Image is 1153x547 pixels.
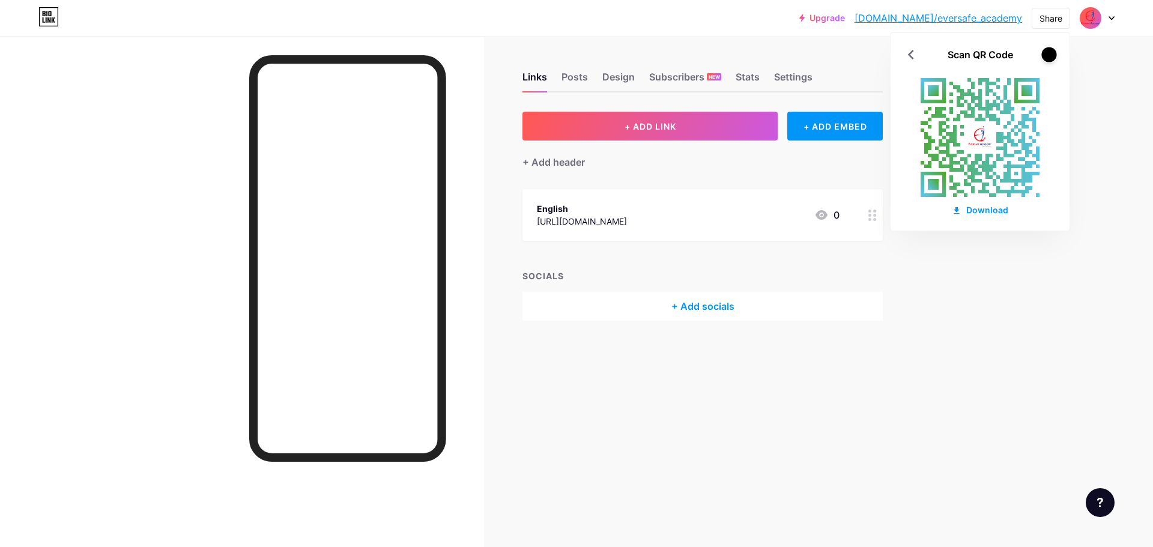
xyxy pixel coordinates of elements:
div: 0 [814,208,840,222]
div: Subscribers [649,70,721,91]
img: Digital Assets Eversafe [1079,7,1102,29]
div: + ADD EMBED [787,112,883,141]
div: Scan QR Code [948,47,1013,62]
div: Settings [774,70,813,91]
a: Upgrade [799,13,845,23]
div: Design [602,70,635,91]
div: Stats [736,70,760,91]
div: Posts [561,70,588,91]
div: [URL][DOMAIN_NAME] [537,215,627,228]
div: Download [952,204,1008,216]
span: NEW [709,73,720,80]
button: + ADD LINK [522,112,778,141]
div: Share [1040,12,1062,25]
div: + Add socials [522,292,883,321]
div: English [537,202,627,215]
div: Links [522,70,547,91]
div: + Add header [522,155,585,169]
span: + ADD LINK [625,121,676,131]
div: SOCIALS [522,270,883,282]
a: [DOMAIN_NAME]/eversafe_academy [855,11,1022,25]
